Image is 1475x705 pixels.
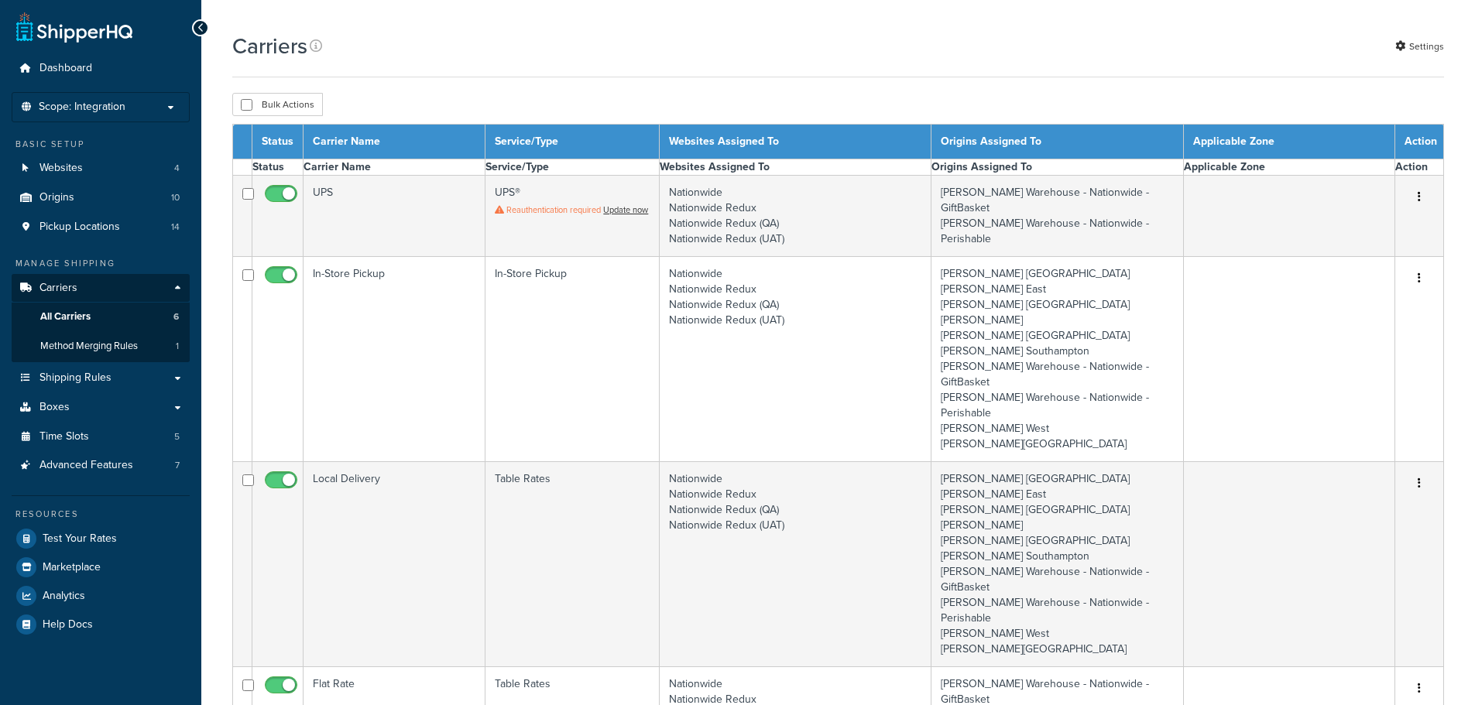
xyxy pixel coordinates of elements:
[171,221,180,234] span: 14
[506,204,601,216] span: Reauthentication required
[12,213,190,241] li: Pickup Locations
[931,125,1184,159] th: Origins Assigned To
[485,176,660,257] td: UPS®
[39,430,89,443] span: Time Slots
[12,138,190,151] div: Basic Setup
[12,303,190,331] li: All Carriers
[43,561,101,574] span: Marketplace
[39,101,125,114] span: Scope: Integration
[12,611,190,638] a: Help Docs
[1183,159,1394,176] th: Applicable Zone
[485,462,660,667] td: Table Rates
[173,310,179,323] span: 6
[931,159,1184,176] th: Origins Assigned To
[175,459,180,472] span: 7
[232,31,307,61] h1: Carriers
[603,204,648,216] a: Update now
[12,553,190,581] a: Marketplace
[39,221,120,234] span: Pickup Locations
[39,371,111,385] span: Shipping Rules
[171,191,180,204] span: 10
[39,401,70,414] span: Boxes
[304,159,485,176] th: Carrier Name
[12,54,190,83] a: Dashboard
[660,125,931,159] th: Websites Assigned To
[12,154,190,183] a: Websites 4
[485,257,660,462] td: In-Store Pickup
[304,257,485,462] td: In-Store Pickup
[12,183,190,212] a: Origins 10
[660,176,931,257] td: Nationwide Nationwide Redux Nationwide Redux (QA) Nationwide Redux (UAT)
[12,582,190,610] a: Analytics
[40,310,91,323] span: All Carriers
[12,525,190,553] a: Test Your Rates
[39,62,92,75] span: Dashboard
[931,257,1184,462] td: [PERSON_NAME] [GEOGRAPHIC_DATA] [PERSON_NAME] East [PERSON_NAME] [GEOGRAPHIC_DATA][PERSON_NAME] [...
[39,191,74,204] span: Origins
[304,176,485,257] td: UPS
[1183,125,1394,159] th: Applicable Zone
[12,303,190,331] a: All Carriers 6
[252,159,304,176] th: Status
[174,430,180,443] span: 5
[12,332,190,361] li: Method Merging Rules
[304,125,485,159] th: Carrier Name
[1395,125,1444,159] th: Action
[12,451,190,480] a: Advanced Features 7
[485,159,660,176] th: Service/Type
[39,459,133,472] span: Advanced Features
[1395,36,1444,57] a: Settings
[12,508,190,521] div: Resources
[485,125,660,159] th: Service/Type
[43,532,117,546] span: Test Your Rates
[304,462,485,667] td: Local Delivery
[39,282,77,295] span: Carriers
[660,462,931,667] td: Nationwide Nationwide Redux Nationwide Redux (QA) Nationwide Redux (UAT)
[40,340,138,353] span: Method Merging Rules
[176,340,179,353] span: 1
[931,176,1184,257] td: [PERSON_NAME] Warehouse - Nationwide - GiftBasket [PERSON_NAME] Warehouse - Nationwide - Perishable
[660,159,931,176] th: Websites Assigned To
[174,162,180,175] span: 4
[660,257,931,462] td: Nationwide Nationwide Redux Nationwide Redux (QA) Nationwide Redux (UAT)
[12,274,190,362] li: Carriers
[39,162,83,175] span: Websites
[12,274,190,303] a: Carriers
[12,423,190,451] a: Time Slots 5
[931,462,1184,667] td: [PERSON_NAME] [GEOGRAPHIC_DATA] [PERSON_NAME] East [PERSON_NAME] [GEOGRAPHIC_DATA][PERSON_NAME] [...
[232,93,323,116] button: Bulk Actions
[12,332,190,361] a: Method Merging Rules 1
[12,213,190,241] a: Pickup Locations 14
[12,423,190,451] li: Time Slots
[43,618,93,631] span: Help Docs
[12,393,190,422] a: Boxes
[12,451,190,480] li: Advanced Features
[12,257,190,270] div: Manage Shipping
[252,125,304,159] th: Status
[12,183,190,212] li: Origins
[16,12,132,43] a: ShipperHQ Home
[12,154,190,183] li: Websites
[43,590,85,603] span: Analytics
[1395,159,1444,176] th: Action
[12,364,190,392] a: Shipping Rules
